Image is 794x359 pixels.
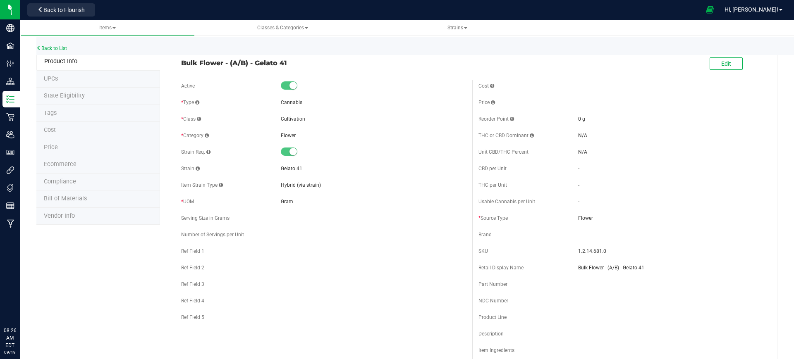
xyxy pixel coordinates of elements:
span: Gelato 41 [281,166,302,171]
inline-svg: Distribution [6,77,14,86]
span: Source Type [478,215,508,221]
span: Product Info [44,58,77,65]
span: THC or CBD Dominant [478,133,534,138]
span: Back to Flourish [43,7,85,13]
span: Item Strain Type [181,182,223,188]
span: Cannabis [281,100,302,105]
span: Compliance [44,178,76,185]
span: - [578,182,579,188]
span: Ref Field 4 [181,298,204,304]
a: Back to List [36,45,67,51]
span: Number of Servings per Unit [181,232,244,238]
span: Bulk Flower - (A/B) - Gelato 41 [181,58,466,68]
inline-svg: User Roles [6,148,14,157]
inline-svg: Users [6,131,14,139]
span: - [578,166,579,171]
span: Gram [281,199,293,204]
span: Open Ecommerce Menu [701,2,719,18]
inline-svg: Integrations [6,166,14,174]
span: Bulk Flower - (A/B) - Gelato 41 [578,264,763,271]
span: 1.2.14.681.0 [578,247,763,255]
span: Unit CBD/THC Percent [478,149,529,155]
span: Strain Req. [181,149,210,155]
span: Strains [447,25,467,31]
span: Items [99,25,116,31]
span: Category [181,133,209,138]
span: Tag [44,109,57,116]
span: Classes & Categories [257,25,308,31]
span: Ref Field 1 [181,248,204,254]
span: Class [181,116,201,122]
span: Price [44,144,58,151]
inline-svg: Company [6,24,14,32]
span: Price [478,100,495,105]
inline-svg: Manufacturing [6,219,14,228]
span: Cultivation [281,116,305,122]
inline-svg: Configuration [6,59,14,68]
span: NDC Number [478,298,508,304]
button: Edit [710,57,743,70]
span: CBD per Unit [478,166,507,171]
inline-svg: Retail [6,113,14,121]
span: Ref Field 3 [181,281,204,287]
span: Edit [721,60,731,67]
span: N/A [578,133,587,138]
span: Serving Size in Grams [181,215,230,221]
span: Type [181,100,199,105]
span: Description [478,331,504,337]
span: Ref Field 2 [181,265,204,271]
span: Vendor Info [44,212,75,219]
span: Cost [44,126,56,133]
span: Product Line [478,314,507,320]
span: Ref Field 5 [181,314,204,320]
span: Tag [44,75,58,82]
inline-svg: Inventory [6,95,14,103]
span: N/A [578,149,587,155]
span: Hi, [PERSON_NAME]! [725,6,778,13]
span: Item Ingredients [478,347,514,353]
p: 09/19 [4,349,16,355]
p: 08:26 AM EDT [4,327,16,349]
span: Hybrid (via strain) [281,182,321,188]
span: Retail Display Name [478,265,524,271]
span: Bill of Materials [44,195,87,202]
span: Strain [181,166,200,171]
button: Back to Flourish [27,3,95,17]
span: SKU [478,248,488,254]
span: Reorder Point [478,116,514,122]
inline-svg: Facilities [6,42,14,50]
span: UOM [181,199,194,204]
inline-svg: Reports [6,202,14,210]
span: Tag [44,92,85,99]
span: - [578,199,579,204]
span: Brand [478,232,492,238]
span: Flower [578,214,763,222]
span: Usable Cannabis per Unit [478,199,535,204]
inline-svg: Tags [6,184,14,192]
span: Active [181,83,195,89]
span: Flower [281,133,296,138]
span: 0 g [578,116,585,122]
span: Part Number [478,281,507,287]
span: THC per Unit [478,182,507,188]
span: Cost [478,83,494,89]
span: Ecommerce [44,161,77,168]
